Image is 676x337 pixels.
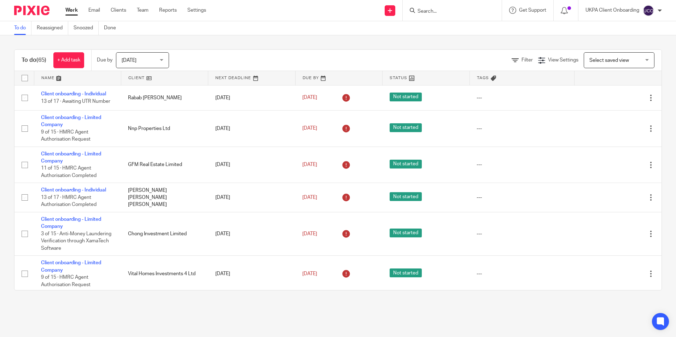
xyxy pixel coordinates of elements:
[53,52,84,68] a: + Add task
[121,147,208,183] td: GFM Real Estate Limited
[37,21,68,35] a: Reassigned
[65,7,78,14] a: Work
[302,162,317,167] span: [DATE]
[41,130,91,142] span: 9 of 15 · HMRC Agent Authorisation Request
[22,57,46,64] h1: To do
[548,58,578,63] span: View Settings
[208,256,295,292] td: [DATE]
[477,270,567,277] div: ---
[41,217,101,229] a: Client onboarding - Limited Company
[41,231,111,251] span: 3 of 15 · Anti-Money Laundering Verification through XamaTech Software
[477,230,567,237] div: ---
[585,7,639,14] p: UKPA Client Onboarding
[208,147,295,183] td: [DATE]
[121,256,208,292] td: Vital Homes Investments 4 Ltd
[208,85,295,110] td: [DATE]
[302,195,317,200] span: [DATE]
[41,115,101,127] a: Client onboarding - Limited Company
[390,160,422,168] span: Not started
[41,166,97,178] span: 11 of 15 · HMRC Agent Authorisation Completed
[41,152,101,164] a: Client onboarding - Limited Company
[302,231,317,236] span: [DATE]
[122,58,136,63] span: [DATE]
[208,183,295,212] td: [DATE]
[41,91,106,96] a: Client onboarding - Individual
[390,192,422,201] span: Not started
[302,271,317,276] span: [DATE]
[121,110,208,147] td: Nnp Properties Ltd
[121,85,208,110] td: Rabab [PERSON_NAME]
[14,6,49,15] img: Pixie
[477,125,567,132] div: ---
[14,21,31,35] a: To do
[41,195,97,207] span: 13 of 17 · HMRC Agent Authorisation Completed
[104,21,121,35] a: Done
[97,57,112,64] p: Due by
[477,94,567,101] div: ---
[41,188,106,193] a: Client onboarding - Individual
[121,212,208,255] td: Chong Investment Limited
[74,21,99,35] a: Snoozed
[208,110,295,147] td: [DATE]
[519,8,546,13] span: Get Support
[477,161,567,168] div: ---
[643,5,654,16] img: svg%3E
[41,275,91,287] span: 9 of 15 · HMRC Agent Authorisation Request
[390,123,422,132] span: Not started
[41,99,110,104] span: 13 of 17 · Awaiting UTR Number
[390,93,422,101] span: Not started
[521,58,533,63] span: Filter
[208,212,295,255] td: [DATE]
[390,268,422,277] span: Not started
[88,7,100,14] a: Email
[121,183,208,212] td: [PERSON_NAME] [PERSON_NAME] [PERSON_NAME]
[36,57,46,63] span: (65)
[589,58,629,63] span: Select saved view
[477,76,489,80] span: Tags
[390,229,422,237] span: Not started
[187,7,206,14] a: Settings
[417,8,480,15] input: Search
[137,7,148,14] a: Team
[477,194,567,201] div: ---
[302,95,317,100] span: [DATE]
[111,7,126,14] a: Clients
[302,126,317,131] span: [DATE]
[159,7,177,14] a: Reports
[41,260,101,272] a: Client onboarding - Limited Company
